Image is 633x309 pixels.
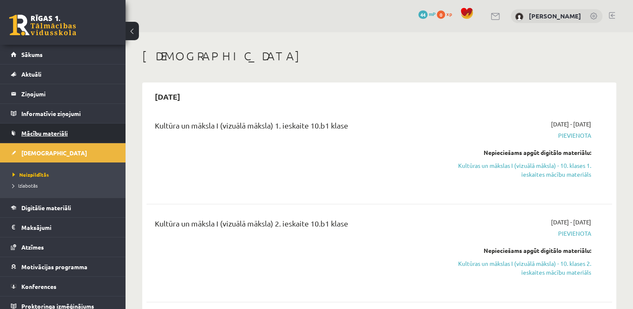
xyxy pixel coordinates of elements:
a: Aktuāli [11,64,115,84]
a: Kultūras un mākslas I (vizuālā māksla) - 10. klases 1. ieskaites mācību materiāls [454,161,591,179]
span: 44 [418,10,428,19]
a: [DEMOGRAPHIC_DATA] [11,143,115,162]
span: Konferences [21,283,56,290]
a: Rīgas 1. Tālmācības vidusskola [9,15,76,36]
span: Digitālie materiāli [21,204,71,211]
span: Motivācijas programma [21,263,87,270]
span: Izlabotās [13,182,38,189]
a: Informatīvie ziņojumi [11,104,115,123]
a: Mācību materiāli [11,124,115,143]
div: Kultūra un māksla I (vizuālā māksla) 1. ieskaite 10.b1 klase [155,120,441,135]
a: 0 xp [437,10,456,17]
span: Sākums [21,51,43,58]
h1: [DEMOGRAPHIC_DATA] [142,49,616,63]
legend: Ziņojumi [21,84,115,103]
span: Atzīmes [21,243,44,251]
a: Ziņojumi [11,84,115,103]
div: Nepieciešams apgūt digitālo materiālu: [454,148,591,157]
a: 44 mP [418,10,436,17]
div: Nepieciešams apgūt digitālo materiālu: [454,246,591,255]
span: [DEMOGRAPHIC_DATA] [21,149,87,157]
div: Kultūra un māksla I (vizuālā māksla) 2. ieskaite 10.b1 klase [155,218,441,233]
a: Neizpildītās [13,171,117,178]
legend: Informatīvie ziņojumi [21,104,115,123]
span: [DATE] - [DATE] [551,218,591,227]
span: Pievienota [454,229,591,238]
span: Aktuāli [21,70,41,78]
a: [PERSON_NAME] [529,12,581,20]
a: Sākums [11,45,115,64]
span: Mācību materiāli [21,129,68,137]
a: Motivācijas programma [11,257,115,276]
a: Konferences [11,277,115,296]
span: mP [429,10,436,17]
span: [DATE] - [DATE] [551,120,591,129]
a: Maksājumi [11,218,115,237]
a: Digitālie materiāli [11,198,115,217]
a: Izlabotās [13,182,117,189]
legend: Maksājumi [21,218,115,237]
a: Atzīmes [11,237,115,257]
h2: [DATE] [146,87,189,106]
a: Kultūras un mākslas I (vizuālā māksla) - 10. klases 2. ieskaites mācību materiāls [454,259,591,277]
span: Pievienota [454,131,591,140]
span: xp [446,10,452,17]
img: Olesja Averjaņihina [515,13,523,21]
span: 0 [437,10,445,19]
span: Neizpildītās [13,171,49,178]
